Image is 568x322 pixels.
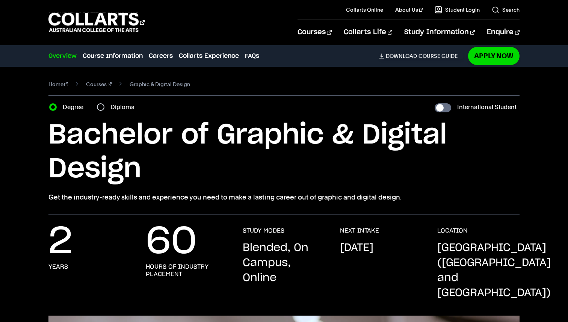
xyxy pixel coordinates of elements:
label: Diploma [110,102,139,112]
div: Go to homepage [48,12,145,33]
a: Courses [86,79,112,89]
a: Search [492,6,520,14]
a: Careers [149,51,173,60]
a: Student Login [435,6,480,14]
p: Get the industry-ready skills and experience you need to make a lasting career out of graphic and... [48,192,520,203]
a: Enquire [487,20,520,45]
a: Collarts Experience [179,51,239,60]
a: Study Information [404,20,475,45]
a: FAQs [245,51,259,60]
label: International Student [457,102,517,112]
h3: STUDY MODES [243,227,284,234]
a: Course Information [83,51,143,60]
a: Overview [48,51,77,60]
h3: LOCATION [437,227,468,234]
label: Degree [63,102,88,112]
h3: years [48,263,68,271]
h3: NEXT INTAKE [340,227,379,234]
span: Graphic & Digital Design [130,79,190,89]
a: Courses [298,20,332,45]
h3: hours of industry placement [146,263,228,278]
a: About Us [395,6,423,14]
a: Home [48,79,68,89]
p: [GEOGRAPHIC_DATA] ([GEOGRAPHIC_DATA] and [GEOGRAPHIC_DATA]) [437,240,551,301]
a: Apply Now [468,47,520,65]
p: 60 [146,227,197,257]
span: Download [386,53,417,59]
a: Collarts Online [346,6,383,14]
p: Blended, On Campus, Online [243,240,325,286]
h1: Bachelor of Graphic & Digital Design [48,118,520,186]
p: 2 [48,227,73,257]
a: DownloadCourse Guide [379,53,464,59]
a: Collarts Life [344,20,392,45]
p: [DATE] [340,240,373,255]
